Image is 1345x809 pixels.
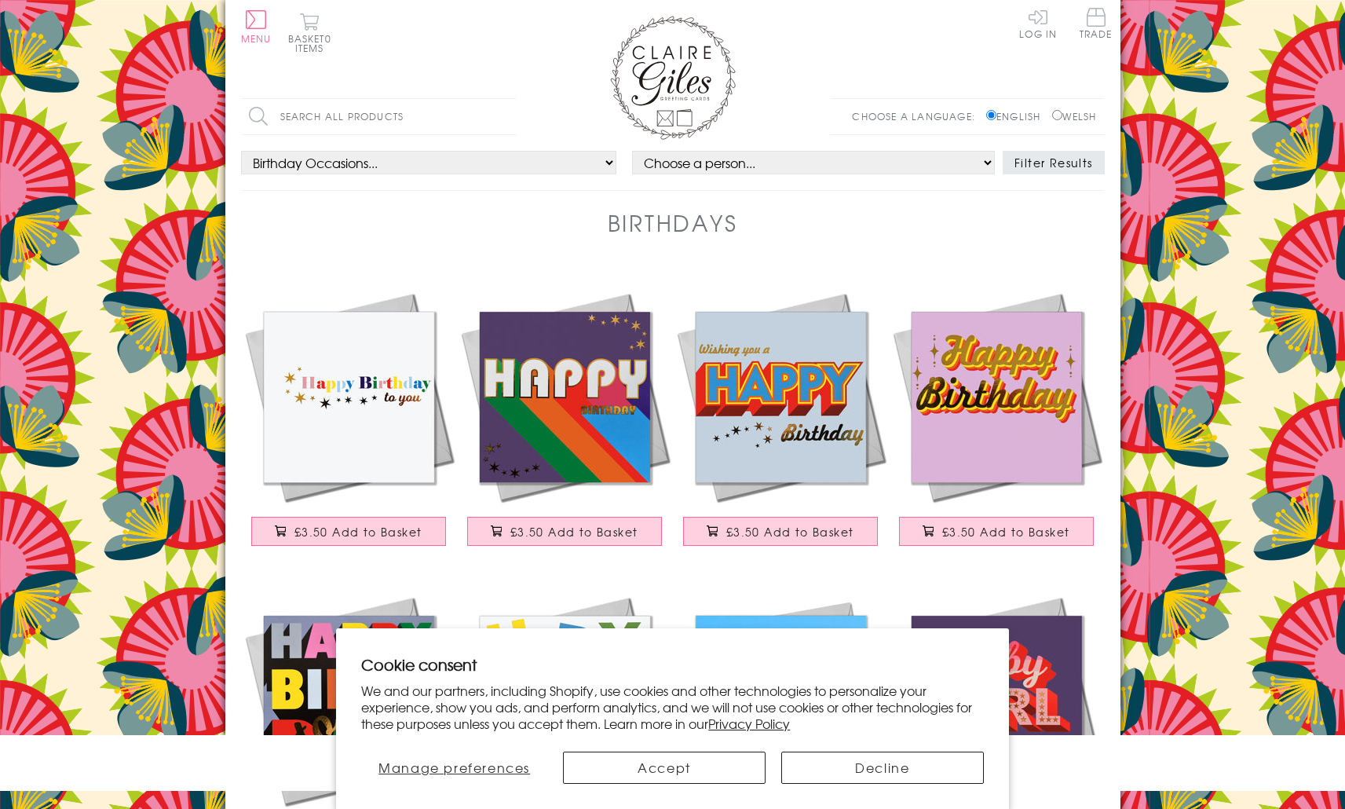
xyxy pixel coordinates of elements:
label: Welsh [1052,109,1097,123]
button: £3.50 Add to Basket [899,517,1094,546]
span: 0 items [295,31,331,55]
input: Welsh [1052,110,1062,120]
button: £3.50 Add to Basket [683,517,878,546]
p: We and our partners, including Shopify, use cookies and other technologies to personalize your ex... [361,683,984,731]
span: Manage preferences [378,758,530,777]
img: Birthday Card, Happy Birthday, Pink background and stars, with gold foil [889,289,1105,505]
img: Birthday Card, Happy Birthday to you, Block of letters, with gold foil [241,593,457,809]
h2: Cookie consent [361,653,984,675]
a: Birthday Card, Wishing you a Happy Birthday, Block letters, with gold foil £3.50 Add to Basket [673,289,889,562]
input: Search all products [241,99,516,134]
h1: Birthdays [608,207,738,239]
img: Birthday Card, Scattered letters with stars and gold foil [457,593,673,809]
span: Menu [241,31,272,46]
img: Birthday Card, Colour Bolt, Happy Birthday, text foiled in shiny gold [673,593,889,809]
img: Birthday Card, Wishing you a Happy Birthday, Block letters, with gold foil [673,289,889,505]
span: £3.50 Add to Basket [510,524,638,540]
input: Search [500,99,516,134]
img: Birthday Card, Happy Birthday to You, Rainbow colours, with gold foil [241,289,457,505]
button: £3.50 Add to Basket [467,517,662,546]
label: English [986,109,1048,123]
a: Birthday Card, Happy Birthday to You, Rainbow colours, with gold foil £3.50 Add to Basket [241,289,457,562]
button: Manage preferences [361,752,547,784]
button: Basket0 items [288,13,331,53]
span: Trade [1080,8,1113,38]
span: £3.50 Add to Basket [294,524,422,540]
button: Menu [241,10,272,43]
img: Claire Giles Greetings Cards [610,16,736,140]
a: Log In [1019,8,1057,38]
button: Filter Results [1003,151,1105,174]
p: Choose a language: [852,109,983,123]
button: Decline [781,752,984,784]
input: English [986,110,996,120]
img: Birthday Card, Happy Birthday, Rainbow colours, with gold foil [457,289,673,505]
button: Accept [563,752,766,784]
span: £3.50 Add to Basket [942,524,1070,540]
a: Birthday Card, Happy Birthday, Rainbow colours, with gold foil £3.50 Add to Basket [457,289,673,562]
a: Trade [1080,8,1113,42]
a: Privacy Policy [708,714,790,733]
button: £3.50 Add to Basket [251,517,446,546]
span: £3.50 Add to Basket [726,524,854,540]
a: Birthday Card, Happy Birthday, Pink background and stars, with gold foil £3.50 Add to Basket [889,289,1105,562]
img: Baby Girl Card, Pink with gold stars and gold foil [889,593,1105,809]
